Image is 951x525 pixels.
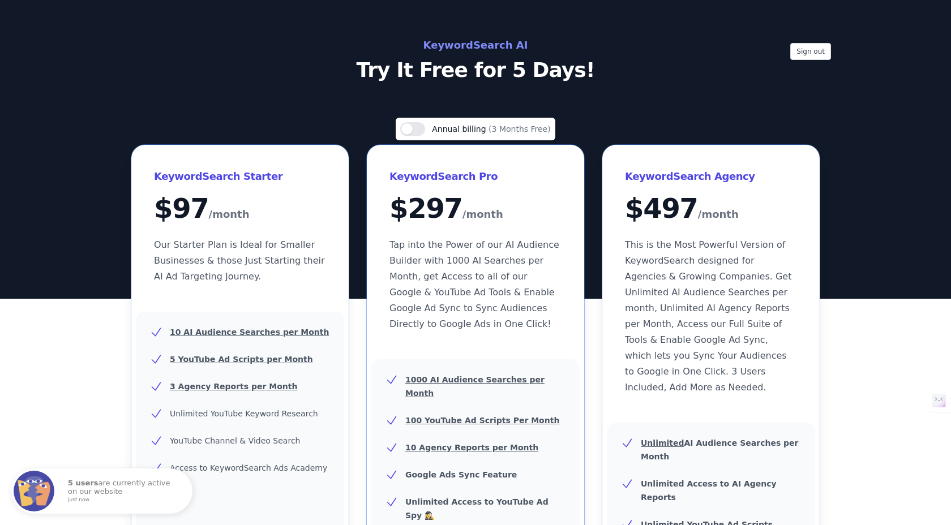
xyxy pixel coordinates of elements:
h3: KeywordSearch Starter [154,167,326,186]
small: just now [68,497,178,503]
img: Fomo [14,471,54,511]
p: are currently active on our website [68,479,181,502]
span: YouTube Channel & Video Search [170,436,300,445]
span: /month [462,205,503,223]
u: 10 AI Audience Searches per Month [170,328,329,337]
u: 100 YouTube Ad Scripts Per Month [405,416,559,425]
span: Annual billing [432,124,489,134]
h3: KeywordSearch Agency [625,167,797,186]
u: 3 Agency Reports per Month [170,382,297,391]
b: Unlimited Access to AI Agency Reports [641,479,777,502]
h2: KeywordSearch AI [222,36,729,54]
span: This is the Most Powerful Version of KeywordSearch designed for Agencies & Growing Companies. Get... [625,239,791,393]
div: $ 97 [154,195,326,223]
b: Unlimited Access to YouTube Ad Spy 🕵️‍♀️ [405,497,549,520]
u: Unlimited [641,438,684,447]
div: $ 497 [625,195,797,223]
span: /month [698,205,739,223]
div: $ 297 [389,195,562,223]
b: Google Ads Sync Feature [405,470,517,479]
u: 5 YouTube Ad Scripts per Month [170,355,313,364]
strong: 5 users [68,479,98,487]
span: Tap into the Power of our AI Audience Builder with 1000 AI Searches per Month, get Access to all ... [389,239,559,329]
span: (3 Months Free) [489,124,551,134]
h3: KeywordSearch Pro [389,167,562,186]
span: Access to KeywordSearch Ads Academy [170,463,327,472]
u: 1000 AI Audience Searches per Month [405,375,545,398]
button: Sign out [790,43,831,60]
p: Try It Free for 5 Days! [222,59,729,81]
span: Our Starter Plan is Ideal for Smaller Businesses & those Just Starting their AI Ad Targeting Jour... [154,239,325,282]
span: Unlimited YouTube Keyword Research [170,409,318,418]
u: 10 Agency Reports per Month [405,443,538,452]
span: /month [209,205,250,223]
b: AI Audience Searches per Month [641,438,799,461]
